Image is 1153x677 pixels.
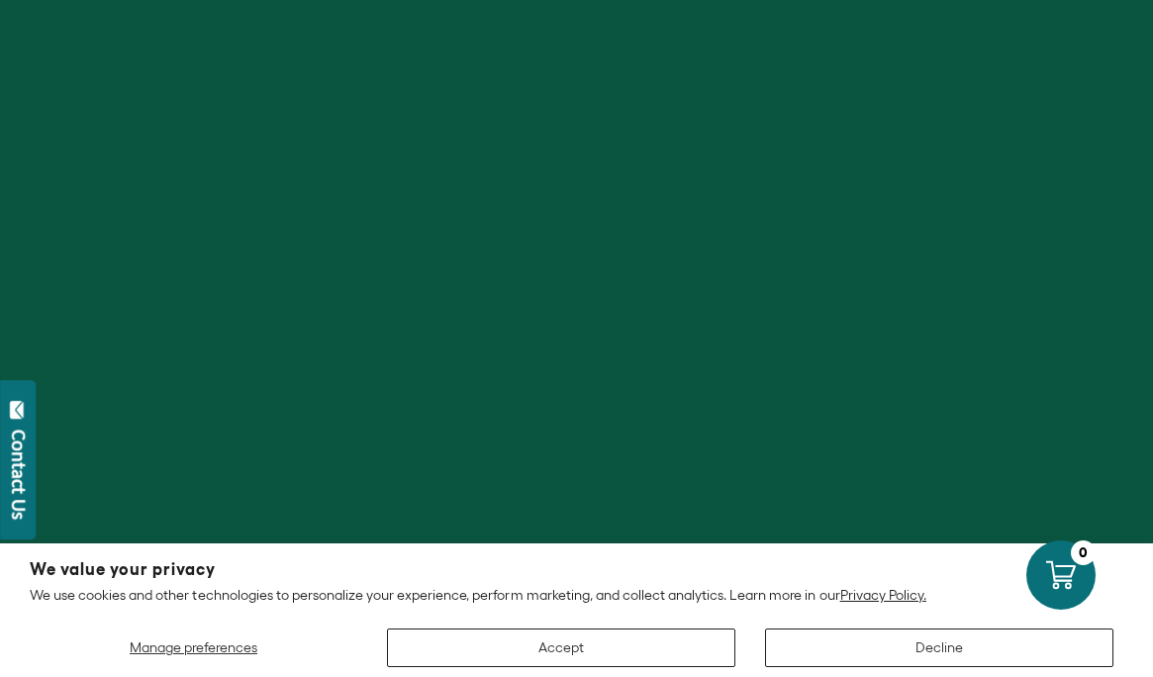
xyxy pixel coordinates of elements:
button: Manage preferences [30,629,357,667]
span: Manage preferences [130,639,257,655]
h2: We value your privacy [30,561,1123,578]
p: We use cookies and other technologies to personalize your experience, perform marketing, and coll... [30,586,1123,604]
div: Contact Us [9,430,29,520]
div: 0 [1071,540,1096,565]
button: Decline [765,629,1113,667]
button: Accept [387,629,735,667]
a: Privacy Policy. [840,587,926,603]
